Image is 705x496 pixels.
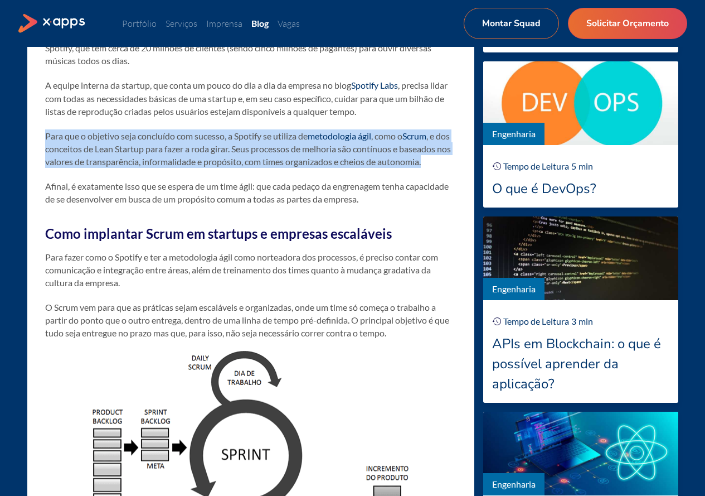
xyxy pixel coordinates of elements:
[45,301,456,340] p: O Scrum vem para que as práticas sejam escaláveis e organizadas, onde um time só começa o trabalh...
[571,315,576,328] div: 3
[492,334,669,394] div: APIs em Blockchain: o que é possível aprender da aplicação?
[492,283,536,294] a: Engenharia
[351,80,398,90] a: Spotify Labs
[45,129,456,168] p: Para que o objetivo seja concluído com sucesso, a Spotify se utiliza de , como o , e dos conceito...
[503,315,569,328] div: Tempo de Leitura
[492,179,669,199] div: O que é DevOps?
[206,18,242,29] a: Imprensa
[483,300,678,403] a: Tempo de Leitura3minAPIs em Blockchain: o que é possível aprender da aplicação?
[45,251,456,290] p: Para fazer como o Spotify e ter a metodologia ágil como norteadora dos processos, é preciso conta...
[503,160,569,173] div: Tempo de Leitura
[122,18,157,29] a: Portfólio
[166,18,197,29] a: Serviços
[45,180,456,205] p: Afinal, é exatamente isso que se espera de um time ágil: que cada pedaço da engrenagem tenha capa...
[402,131,426,141] a: Scrum
[464,8,559,39] a: Montar Squad
[278,18,300,29] a: Vagas
[578,315,593,328] div: min
[571,160,576,173] div: 5
[45,225,392,242] strong: Como implantar Scrum em startups e empresas escaláveis
[492,479,536,489] a: Engenharia
[492,128,536,139] a: Engenharia
[578,160,593,173] div: min
[483,145,678,208] a: Tempo de Leitura5minO que é DevOps?
[45,79,456,118] p: A equipe interna da startup, que conta um pouco do dia a dia da empresa no blog , precisa lidar c...
[568,8,687,39] a: Solicitar Orçamento
[308,131,371,141] a: metodologia ágil
[251,18,269,28] a: Blog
